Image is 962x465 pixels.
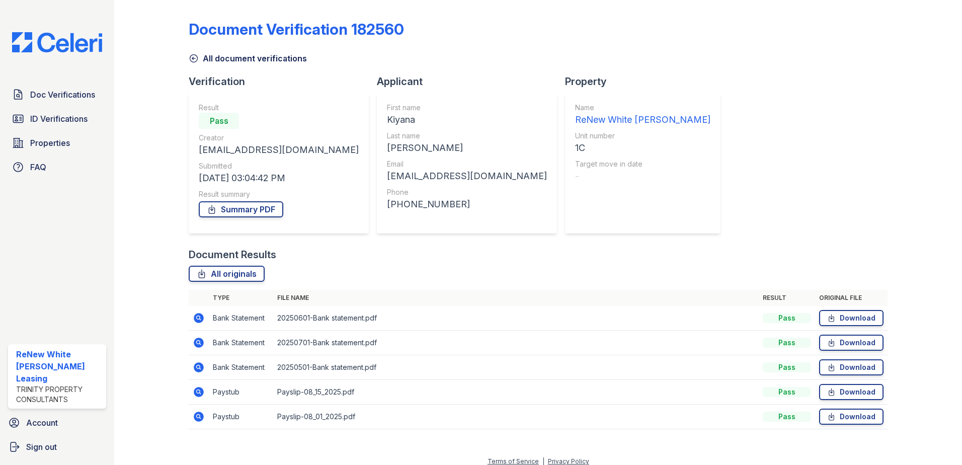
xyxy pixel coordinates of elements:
[4,32,110,52] img: CE_Logo_Blue-a8612792a0a2168367f1c8372b55b34899dd931a85d93a1a3d3e32e68fde9ad4.png
[199,133,359,143] div: Creator
[387,131,547,141] div: Last name
[199,161,359,171] div: Submitted
[26,441,57,453] span: Sign out
[30,161,46,173] span: FAQ
[575,103,710,127] a: Name ReNew White [PERSON_NAME]
[209,405,273,429] td: Paystub
[763,362,811,372] div: Pass
[199,171,359,185] div: [DATE] 03:04:42 PM
[565,74,729,89] div: Property
[209,306,273,331] td: Bank Statement
[189,74,377,89] div: Verification
[199,103,359,113] div: Result
[199,113,239,129] div: Pass
[377,74,565,89] div: Applicant
[199,201,283,217] a: Summary PDF
[273,380,759,405] td: Payslip-08_15_2025.pdf
[763,387,811,397] div: Pass
[763,313,811,323] div: Pass
[819,384,884,400] a: Download
[575,113,710,127] div: ReNew White [PERSON_NAME]
[4,413,110,433] a: Account
[542,457,544,465] div: |
[8,85,106,105] a: Doc Verifications
[209,380,273,405] td: Paystub
[819,310,884,326] a: Download
[273,306,759,331] td: 20250601-Bank statement.pdf
[387,197,547,211] div: [PHONE_NUMBER]
[819,409,884,425] a: Download
[273,290,759,306] th: File name
[387,159,547,169] div: Email
[819,359,884,375] a: Download
[209,331,273,355] td: Bank Statement
[30,113,88,125] span: ID Verifications
[199,189,359,199] div: Result summary
[575,103,710,113] div: Name
[815,290,888,306] th: Original file
[30,137,70,149] span: Properties
[575,159,710,169] div: Target move in date
[189,52,307,64] a: All document verifications
[488,457,539,465] a: Terms of Service
[273,405,759,429] td: Payslip-08_01_2025.pdf
[575,141,710,155] div: 1C
[387,187,547,197] div: Phone
[548,457,589,465] a: Privacy Policy
[387,113,547,127] div: Kiyana
[387,141,547,155] div: [PERSON_NAME]
[189,20,404,38] div: Document Verification 182560
[189,266,265,282] a: All originals
[8,133,106,153] a: Properties
[273,355,759,380] td: 20250501-Bank statement.pdf
[273,331,759,355] td: 20250701-Bank statement.pdf
[8,157,106,177] a: FAQ
[16,348,102,384] div: ReNew White [PERSON_NAME] Leasing
[575,169,710,183] div: -
[819,335,884,351] a: Download
[575,131,710,141] div: Unit number
[189,248,276,262] div: Document Results
[387,169,547,183] div: [EMAIL_ADDRESS][DOMAIN_NAME]
[8,109,106,129] a: ID Verifications
[199,143,359,157] div: [EMAIL_ADDRESS][DOMAIN_NAME]
[209,355,273,380] td: Bank Statement
[16,384,102,405] div: Trinity Property Consultants
[26,417,58,429] span: Account
[30,89,95,101] span: Doc Verifications
[759,290,815,306] th: Result
[763,338,811,348] div: Pass
[4,437,110,457] a: Sign out
[209,290,273,306] th: Type
[387,103,547,113] div: First name
[763,412,811,422] div: Pass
